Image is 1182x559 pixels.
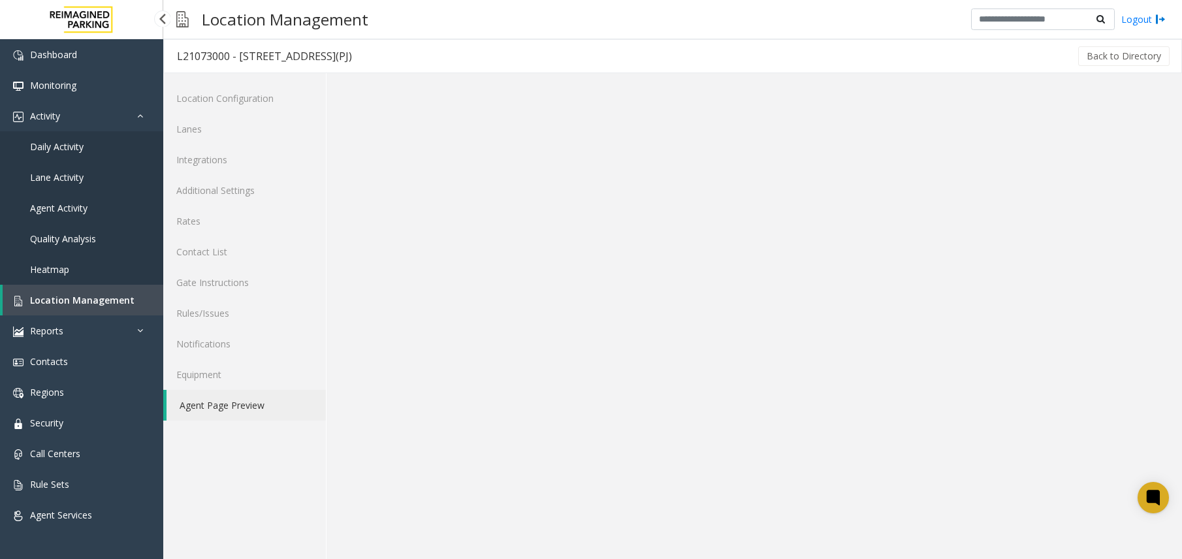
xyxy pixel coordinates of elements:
[167,390,326,421] a: Agent Page Preview
[30,294,135,306] span: Location Management
[13,449,24,460] img: 'icon'
[30,417,63,429] span: Security
[30,509,92,521] span: Agent Services
[163,298,326,328] a: Rules/Issues
[30,447,80,460] span: Call Centers
[13,50,24,61] img: 'icon'
[30,140,84,153] span: Daily Activity
[163,267,326,298] a: Gate Instructions
[13,511,24,521] img: 'icon'
[13,357,24,368] img: 'icon'
[163,144,326,175] a: Integrations
[13,480,24,490] img: 'icon'
[163,83,326,114] a: Location Configuration
[30,263,69,276] span: Heatmap
[176,3,189,35] img: pageIcon
[1155,12,1166,26] img: logout
[163,359,326,390] a: Equipment
[13,112,24,122] img: 'icon'
[30,79,76,91] span: Monitoring
[30,110,60,122] span: Activity
[30,202,88,214] span: Agent Activity
[163,114,326,144] a: Lanes
[177,48,352,65] div: L21073000 - [STREET_ADDRESS](PJ)
[13,388,24,398] img: 'icon'
[195,3,375,35] h3: Location Management
[30,478,69,490] span: Rule Sets
[163,236,326,267] a: Contact List
[3,285,163,315] a: Location Management
[13,296,24,306] img: 'icon'
[163,328,326,359] a: Notifications
[163,175,326,206] a: Additional Settings
[30,386,64,398] span: Regions
[30,355,68,368] span: Contacts
[30,232,96,245] span: Quality Analysis
[13,81,24,91] img: 'icon'
[30,325,63,337] span: Reports
[13,419,24,429] img: 'icon'
[30,48,77,61] span: Dashboard
[30,171,84,184] span: Lane Activity
[1078,46,1170,66] button: Back to Directory
[1121,12,1166,26] a: Logout
[163,206,326,236] a: Rates
[13,327,24,337] img: 'icon'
